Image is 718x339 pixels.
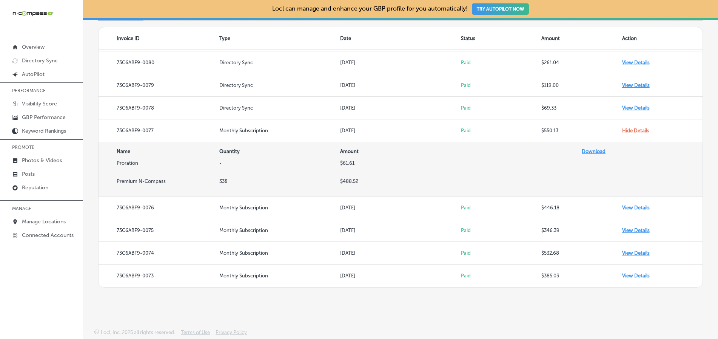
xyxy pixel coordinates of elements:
[461,119,541,142] td: Paid
[22,44,45,50] p: Overview
[219,178,340,197] td: 338
[461,74,541,97] td: Paid
[99,51,219,74] td: 73C6ABF9-0080
[22,128,66,134] p: Keyword Rankings
[99,160,219,178] td: Proration
[622,197,703,219] td: View Details
[216,330,247,339] a: Privacy Policy
[22,157,62,164] p: Photos & Videos
[99,74,219,97] td: 73C6ABF9-0079
[340,242,461,265] td: [DATE]
[83,45,127,50] div: Keywords by Traffic
[582,149,606,154] a: Download
[541,51,622,74] td: $261.04
[622,74,703,97] td: View Details
[541,265,622,287] td: $385.03
[340,178,461,197] td: $488.52
[340,160,461,178] td: $61.61
[22,57,58,64] p: Directory Sync
[219,265,340,287] td: Monthly Subscription
[340,74,461,97] td: [DATE]
[461,51,541,74] td: Paid
[20,44,26,50] img: tab_domain_overview_orange.svg
[340,51,461,74] td: [DATE]
[22,218,66,225] p: Manage Locations
[340,142,461,160] th: Amount
[340,219,461,242] td: [DATE]
[541,97,622,119] td: $69.33
[541,219,622,242] td: $346.39
[75,44,81,50] img: tab_keywords_by_traffic_grey.svg
[99,97,219,119] td: 73C6ABF9-0078
[12,20,18,26] img: website_grey.svg
[622,51,703,74] td: View Details
[461,265,541,287] td: Paid
[22,184,48,191] p: Reputation
[21,12,37,18] div: v 4.0.25
[340,97,461,119] td: [DATE]
[219,219,340,242] td: Monthly Subscription
[622,27,703,50] th: Action
[99,27,219,50] th: Invoice ID
[99,219,219,242] td: 73C6ABF9-0075
[622,265,703,287] td: View Details
[99,119,219,142] td: 73C6ABF9-0077
[219,97,340,119] td: Directory Sync
[219,197,340,219] td: Monthly Subscription
[340,265,461,287] td: [DATE]
[622,97,703,119] td: View Details
[622,242,703,265] td: View Details
[99,178,219,197] td: Premium N-Compass
[219,74,340,97] td: Directory Sync
[219,160,340,178] td: -
[22,171,35,177] p: Posts
[340,27,461,50] th: Date
[541,242,622,265] td: $532.68
[622,219,703,242] td: View Details
[22,101,57,107] p: Visibility Score
[472,3,529,15] button: TRY AUTOPILOT NOW
[219,119,340,142] td: Monthly Subscription
[622,119,703,142] td: Hide Details
[461,27,541,50] th: Status
[541,197,622,219] td: $446.18
[541,119,622,142] td: $550.13
[541,74,622,97] td: $119.00
[461,242,541,265] td: Paid
[181,330,210,339] a: Terms of Use
[219,51,340,74] td: Directory Sync
[340,119,461,142] td: [DATE]
[340,197,461,219] td: [DATE]
[219,142,340,160] th: Quantity
[22,114,66,121] p: GBP Performance
[99,197,219,219] td: 73C6ABF9-0076
[22,71,45,77] p: AutoPilot
[99,265,219,287] td: 73C6ABF9-0073
[29,45,68,50] div: Domain Overview
[461,197,541,219] td: Paid
[461,219,541,242] td: Paid
[22,232,74,238] p: Connected Accounts
[101,330,175,335] p: Locl, Inc. 2025 all rights reserved.
[99,242,219,265] td: 73C6ABF9-0074
[219,27,340,50] th: Type
[12,10,54,17] img: 660ab0bf-5cc7-4cb8-ba1c-48b5ae0f18e60NCTV_CLogo_TV_Black_-500x88.png
[219,242,340,265] td: Monthly Subscription
[541,27,622,50] th: Amount
[461,97,541,119] td: Paid
[99,142,219,160] th: Name
[12,12,18,18] img: logo_orange.svg
[20,20,83,26] div: Domain: [DOMAIN_NAME]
